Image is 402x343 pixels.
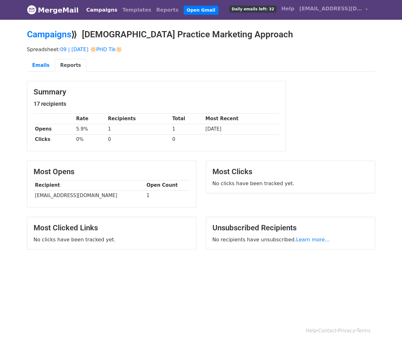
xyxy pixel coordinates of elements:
[171,124,204,134] td: 1
[75,134,107,145] td: 0%
[204,114,279,124] th: Most Recent
[34,167,190,176] h3: Most Opens
[34,124,75,134] th: Opens
[306,328,317,334] a: Help
[371,313,402,343] iframe: Chat Widget
[279,3,297,15] a: Help
[55,59,86,72] a: Reports
[60,46,122,52] a: 09 | [DATE] 🔆PHD Tik🔆
[75,114,107,124] th: Rate
[338,328,355,334] a: Privacy
[184,6,218,15] a: Open Gmail
[212,167,369,176] h3: Most Clicks
[204,124,279,134] td: [DATE]
[27,3,79,17] a: MergeMail
[34,223,190,233] h3: Most Clicked Links
[297,3,370,17] a: [EMAIL_ADDRESS][DOMAIN_NAME]
[212,180,369,187] p: No clicks have been tracked yet.
[356,328,370,334] a: Terms
[27,29,375,40] h2: ⟫ [DEMOGRAPHIC_DATA] Practice Marketing Approach
[145,190,190,201] td: 1
[229,6,276,13] span: Daily emails left: 32
[171,134,204,145] td: 0
[75,124,107,134] td: 5.9%
[34,190,145,201] td: [EMAIL_ADDRESS][DOMAIN_NAME]
[212,223,369,233] h3: Unsubscribed Recipients
[34,236,190,243] p: No clicks have been tracked yet.
[106,114,171,124] th: Recipients
[27,59,55,72] a: Emails
[34,134,75,145] th: Clicks
[318,328,336,334] a: Contact
[106,134,171,145] td: 0
[34,88,279,97] h3: Summary
[27,5,36,14] img: MergeMail logo
[299,5,362,13] span: [EMAIL_ADDRESS][DOMAIN_NAME]
[34,100,279,107] h5: 17 recipients
[296,237,330,243] a: Learn more...
[120,4,154,16] a: Templates
[154,4,181,16] a: Reports
[171,114,204,124] th: Total
[27,46,375,53] p: Spreadsheet:
[27,29,71,40] a: Campaigns
[34,180,145,190] th: Recipient
[106,124,171,134] td: 1
[212,236,369,243] p: No recipients have unsubscribed.
[227,3,279,15] a: Daily emails left: 32
[145,180,190,190] th: Open Count
[84,4,120,16] a: Campaigns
